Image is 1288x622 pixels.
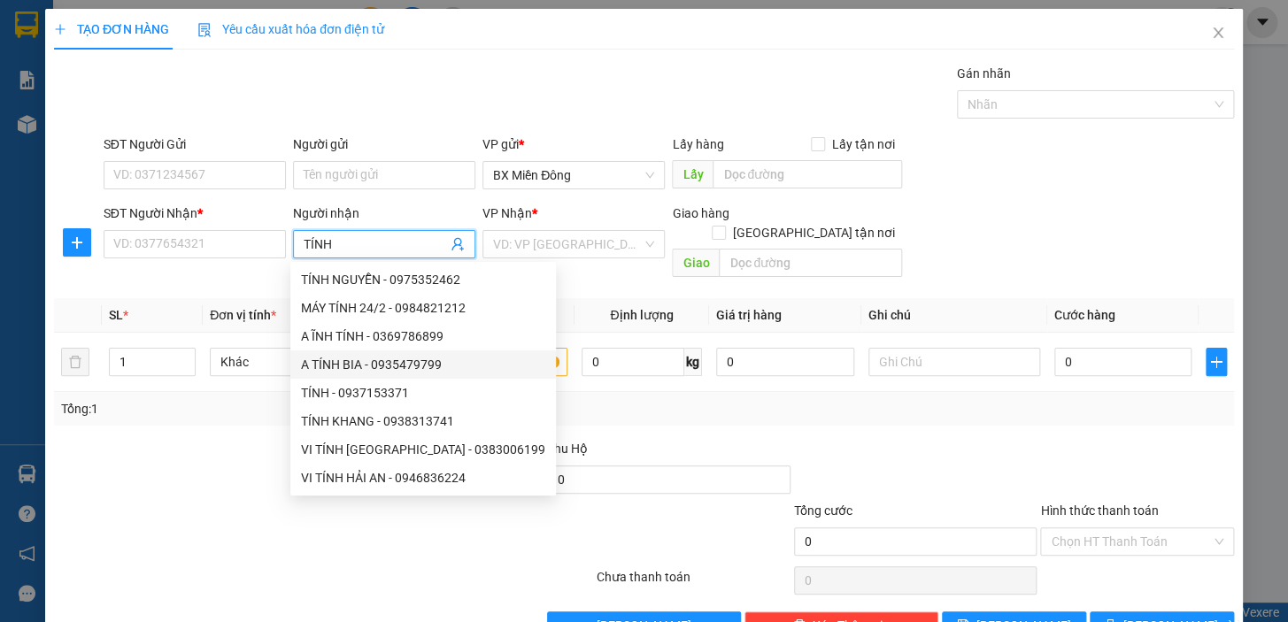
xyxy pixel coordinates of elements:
div: SĐT Người Gửi [104,134,286,154]
div: A TÍNH BIA [151,58,294,79]
button: plus [63,228,91,257]
span: BX Miền Đông [493,162,654,188]
div: A TÍNH BIA - 0935479799 [290,350,556,379]
span: Đơn vị tính [210,308,276,322]
div: SĐT Người Nhận [104,203,286,223]
div: Chưa thanh toán [595,567,792,598]
span: Tổng cước [794,503,852,518]
div: A ĨNH TÍNH - 0369786899 [301,326,545,346]
div: A TÍNH BIA - 0935479799 [301,355,545,374]
span: user-add [451,237,465,251]
input: Dọc đường [719,249,902,277]
div: TÍNH - 0937153371 [301,383,545,403]
span: Thu Hộ [547,442,588,456]
span: Lấy hàng [672,137,723,151]
img: icon [197,23,212,37]
span: Lấy tận nơi [825,134,902,154]
span: close [1211,26,1225,40]
label: Gán nhãn [957,66,1011,81]
div: MÁY TÍNH 24/2 - 0984821212 [301,298,545,318]
div: VI TÍNH [GEOGRAPHIC_DATA] - 0383006199 [301,440,545,459]
div: MÁY TÍNH 24/2 - 0984821212 [290,294,556,322]
input: 0 [716,348,854,376]
input: Ghi Chú [868,348,1040,376]
div: 0935478799 [151,79,294,104]
label: Hình thức thanh toán [1040,503,1158,518]
div: A ĨNH TÍNH - 0369786899 [290,322,556,350]
button: Close [1193,9,1243,58]
span: Giao [672,249,719,277]
button: delete [61,348,89,376]
div: Người nhận [293,203,475,223]
div: VI TÍNH SÀI GÒN - 0383006199 [290,435,556,464]
div: BX [PERSON_NAME] [151,15,294,58]
div: BX Miền Đông [15,15,139,58]
span: Giao hàng [672,206,729,220]
input: Dọc đường [713,160,902,188]
span: VP Nhận [482,206,532,220]
div: 0777952922 [15,79,139,104]
span: CC : [149,119,174,137]
button: plus [1206,348,1227,376]
div: TÍNH NGUYỄN - 0975352462 [301,270,545,289]
span: Nhận: [151,17,194,35]
div: TÍNH KHANG - 0938313741 [301,411,545,431]
div: VI TÍNH HẢI AN - 0946836224 [290,464,556,492]
span: Yêu cầu xuất hóa đơn điện tử [197,22,384,36]
span: Gửi: [15,17,42,35]
span: TẠO ĐƠN HÀNG [54,22,169,36]
span: plus [1207,355,1226,369]
span: Định lượng [610,308,673,322]
div: TÍNH - 0937153371 [290,379,556,407]
div: O [15,58,139,79]
span: Cước hàng [1054,308,1115,322]
div: TÍNH KHANG - 0938313741 [290,407,556,435]
div: TÍNH NGUYỄN - 0975352462 [290,265,556,294]
span: Khác [220,349,371,375]
span: SL [109,308,123,322]
span: [GEOGRAPHIC_DATA] tận nơi [726,223,902,242]
span: kg [684,348,702,376]
span: Lấy [672,160,713,188]
th: Ghi chú [861,298,1047,333]
span: plus [54,23,66,35]
div: 160.000 [149,114,296,139]
div: Tổng: 1 [61,399,498,419]
div: Người gửi [293,134,475,154]
div: VP gửi [482,134,665,154]
span: Giá trị hàng [716,308,782,322]
span: plus [64,235,90,250]
div: VI TÍNH HẢI AN - 0946836224 [301,468,545,488]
